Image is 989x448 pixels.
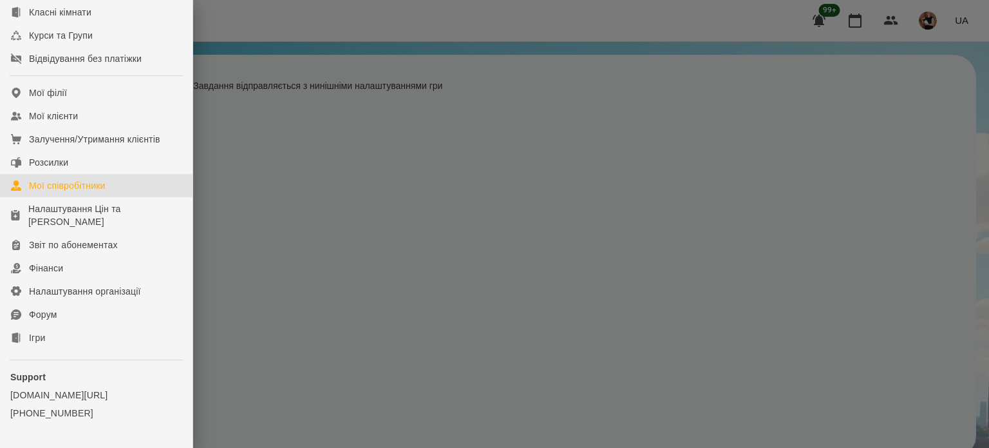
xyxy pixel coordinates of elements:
[10,371,182,384] p: Support
[29,285,141,298] div: Налаштування організації
[10,407,182,420] a: [PHONE_NUMBER]
[29,29,93,42] div: Курси та Групи
[29,179,106,192] div: Мої співробітники
[29,308,57,321] div: Форум
[29,86,67,99] div: Мої філії
[29,6,91,19] div: Класні кімнати
[29,239,118,251] div: Звіт по абонементах
[29,110,78,122] div: Мої клієнти
[29,156,68,169] div: Розсилки
[29,331,45,344] div: Ігри
[28,202,182,228] div: Налаштування Цін та [PERSON_NAME]
[29,133,160,146] div: Залучення/Утримання клієнтів
[29,262,63,275] div: Фінанси
[29,52,142,65] div: Відвідування без платіжки
[10,389,182,402] a: [DOMAIN_NAME][URL]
